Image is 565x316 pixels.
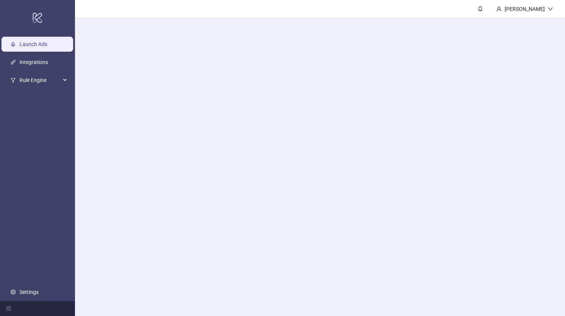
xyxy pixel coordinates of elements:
[19,59,48,65] a: Integrations
[6,306,11,311] span: menu-fold
[19,73,61,88] span: Rule Engine
[496,6,502,12] span: user
[478,6,483,11] span: bell
[502,5,548,13] div: [PERSON_NAME]
[10,78,16,83] span: fork
[548,6,553,12] span: down
[19,289,39,295] a: Settings
[19,41,47,47] a: Launch Ads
